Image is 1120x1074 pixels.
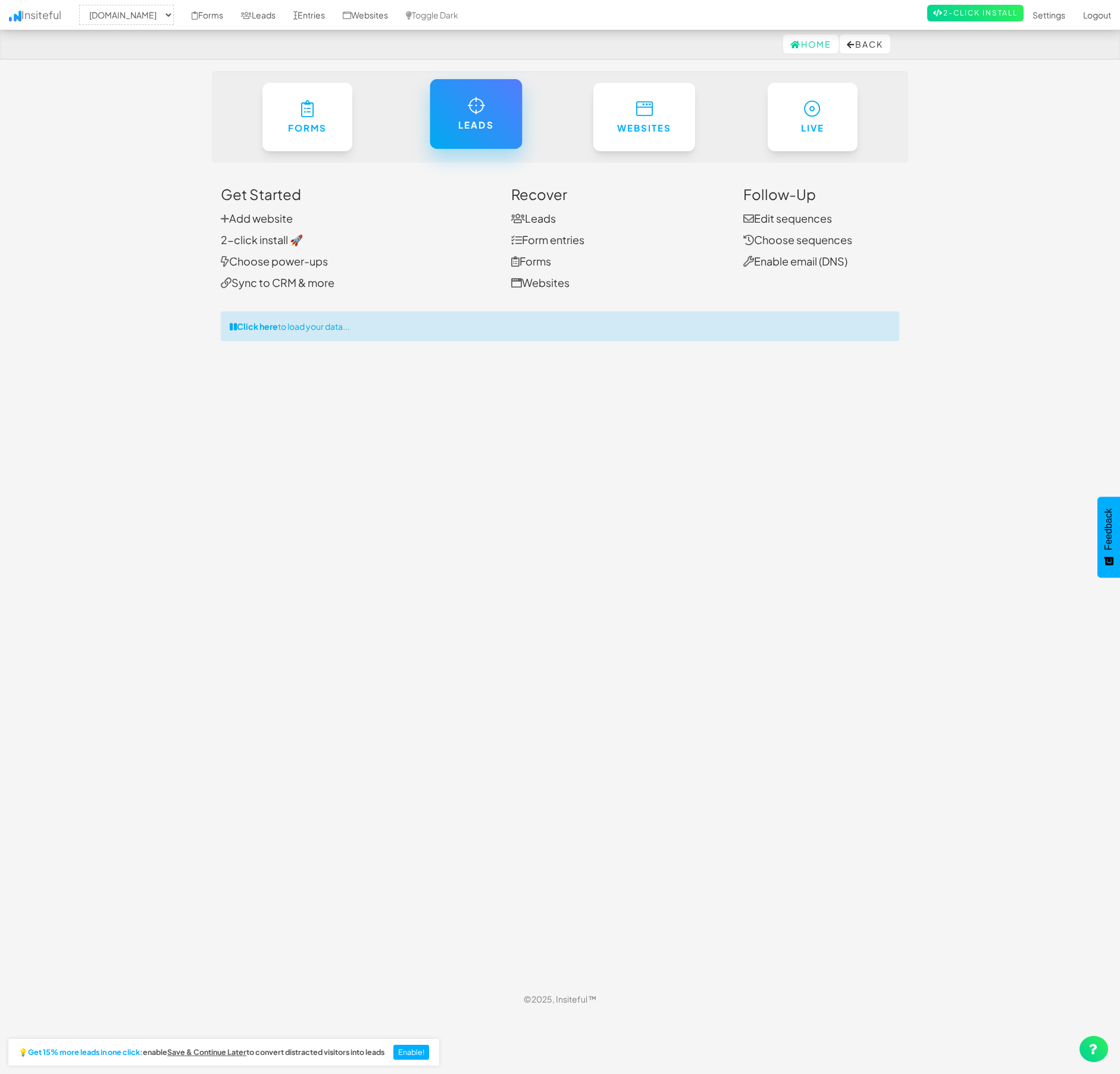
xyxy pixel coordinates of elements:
a: Choose power-ups [221,254,328,268]
a: Forms [511,254,551,268]
a: Choose sequences [743,233,852,246]
a: Leads [511,211,556,225]
h3: Recover [511,186,725,202]
a: 2-click install 🚀 [221,233,303,246]
a: Save & Continue Later [167,1048,246,1057]
h6: Live [791,123,834,133]
a: Websites [593,83,695,151]
h6: Leads [454,120,498,130]
div: to load your data... [221,311,899,341]
strong: Click here [237,321,278,332]
span: Feedback [1103,508,1114,550]
h6: Websites [617,123,671,133]
button: Enable! [393,1045,430,1060]
img: icon.png [9,11,21,21]
a: Edit sequences [743,211,832,225]
a: Sync to CRM & more [221,276,334,289]
h3: Get Started [221,186,493,202]
h2: 💡 enable to convert distracted visitors into leads [18,1048,384,1057]
a: 2-Click Install [927,5,1024,21]
a: Leads [430,79,522,149]
a: Home [783,35,839,54]
a: Live [768,83,858,151]
strong: Get 15% more leads in one click: [28,1048,143,1057]
button: Back [840,35,890,54]
a: Websites [511,276,570,289]
a: Forms [262,83,353,151]
a: Add website [221,211,293,225]
a: Enable email (DNS) [743,254,847,268]
button: Feedback - Show survey [1097,497,1120,577]
u: Save & Continue Later [167,1047,246,1057]
a: Form entries [511,233,584,246]
h3: Follow-Up [743,186,900,202]
h6: Forms [286,123,329,133]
